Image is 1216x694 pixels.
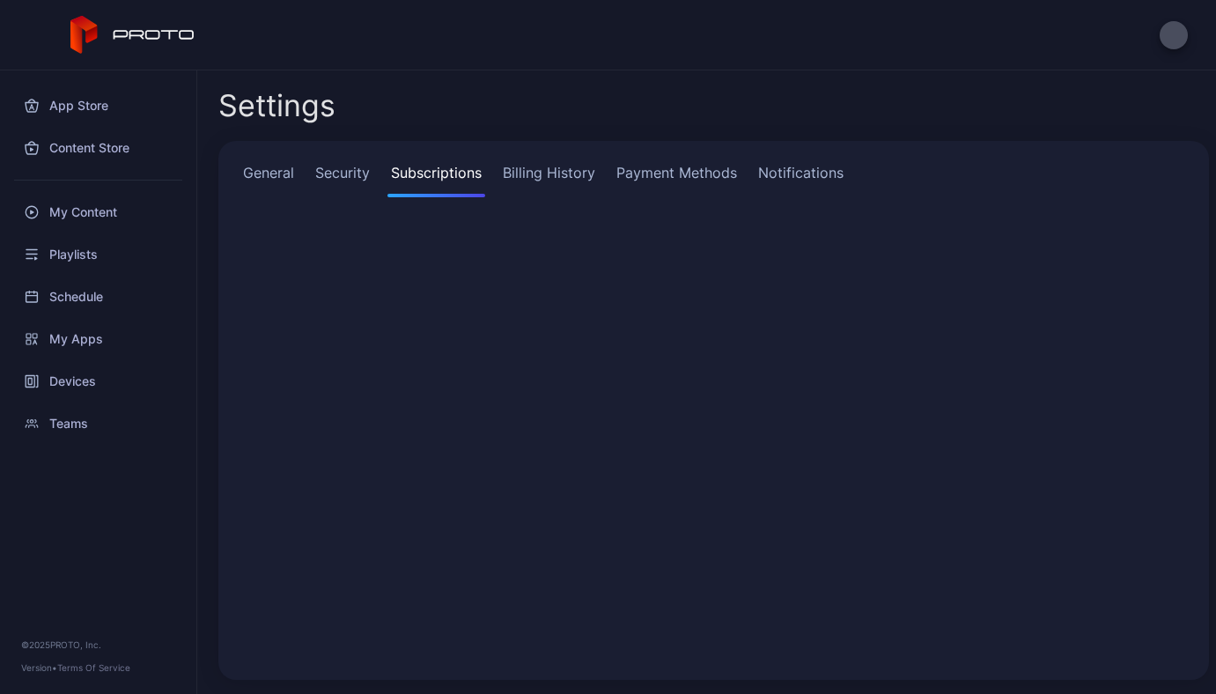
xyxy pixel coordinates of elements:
a: Billing History [499,162,599,197]
a: Playlists [11,233,186,276]
a: General [240,162,298,197]
a: Security [312,162,373,197]
a: My Apps [11,318,186,360]
a: Teams [11,402,186,445]
a: App Store [11,85,186,127]
a: Terms Of Service [57,662,130,673]
div: © 2025 PROTO, Inc. [21,638,175,652]
a: Content Store [11,127,186,169]
a: Schedule [11,276,186,318]
a: Payment Methods [613,162,741,197]
a: Subscriptions [387,162,485,197]
h2: Settings [218,90,335,122]
span: Version • [21,662,57,673]
a: Notifications [755,162,847,197]
a: My Content [11,191,186,233]
a: Devices [11,360,186,402]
